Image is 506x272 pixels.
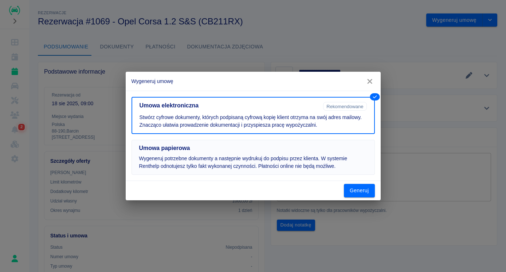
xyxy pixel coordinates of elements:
p: Wygeneruj potrzebne dokumenty a następnie wydrukuj do podpisu przez klienta. W systemie Renthelp ... [139,155,367,170]
h2: Wygeneruj umowę [126,72,381,91]
button: Umowa papierowaWygeneruj potrzebne dokumenty a następnie wydrukuj do podpisu przez klienta. W sys... [132,140,375,175]
p: Stwórz cyfrowe dokumenty, których podpisaną cyfrową kopię klient otrzyma na swój adres mailowy. Z... [140,114,367,129]
button: Umowa elektronicznaRekomendowaneStwórz cyfrowe dokumenty, których podpisaną cyfrową kopię klient ... [132,97,375,134]
h5: Umowa elektroniczna [140,102,321,109]
button: Generuj [344,184,375,197]
h5: Umowa papierowa [139,145,367,152]
span: Rekomendowane [323,104,366,109]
